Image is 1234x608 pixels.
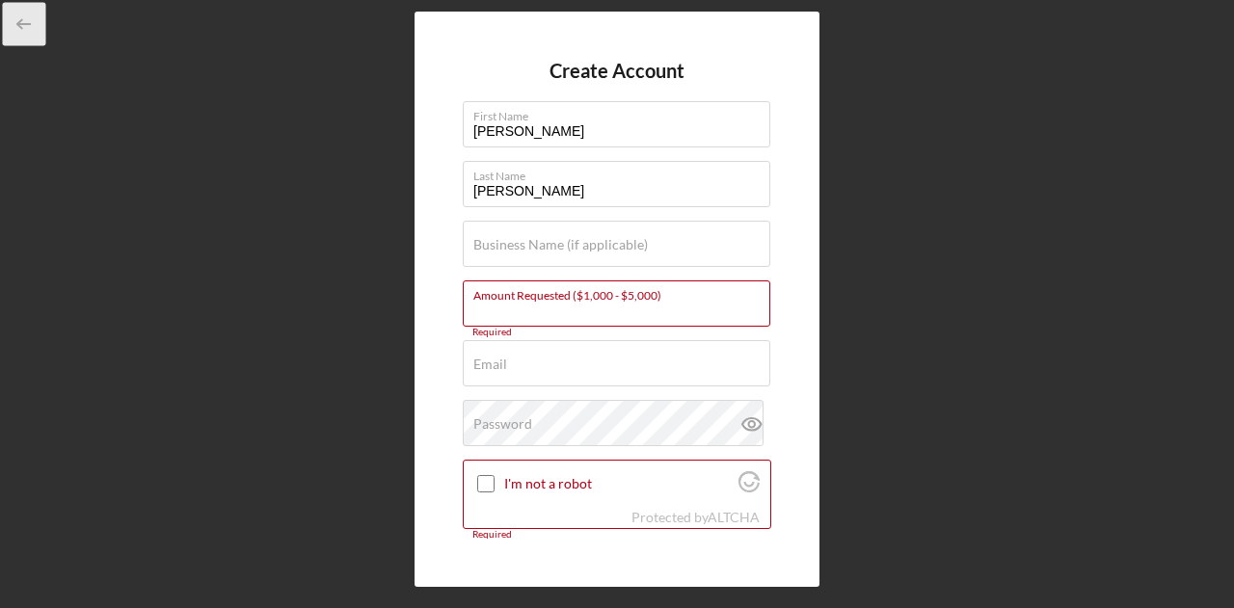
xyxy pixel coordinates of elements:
[473,281,770,303] label: Amount Requested ($1,000 - $5,000)
[463,529,771,541] div: Required
[463,327,771,338] div: Required
[473,102,770,123] label: First Name
[708,509,760,525] a: Visit Altcha.org
[473,416,532,432] label: Password
[550,60,684,82] h4: Create Account
[473,357,507,372] label: Email
[473,162,770,183] label: Last Name
[631,510,760,525] div: Protected by
[504,476,733,491] label: I'm not a robot
[738,479,760,495] a: Visit Altcha.org
[473,237,648,252] label: Business Name (if applicable)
